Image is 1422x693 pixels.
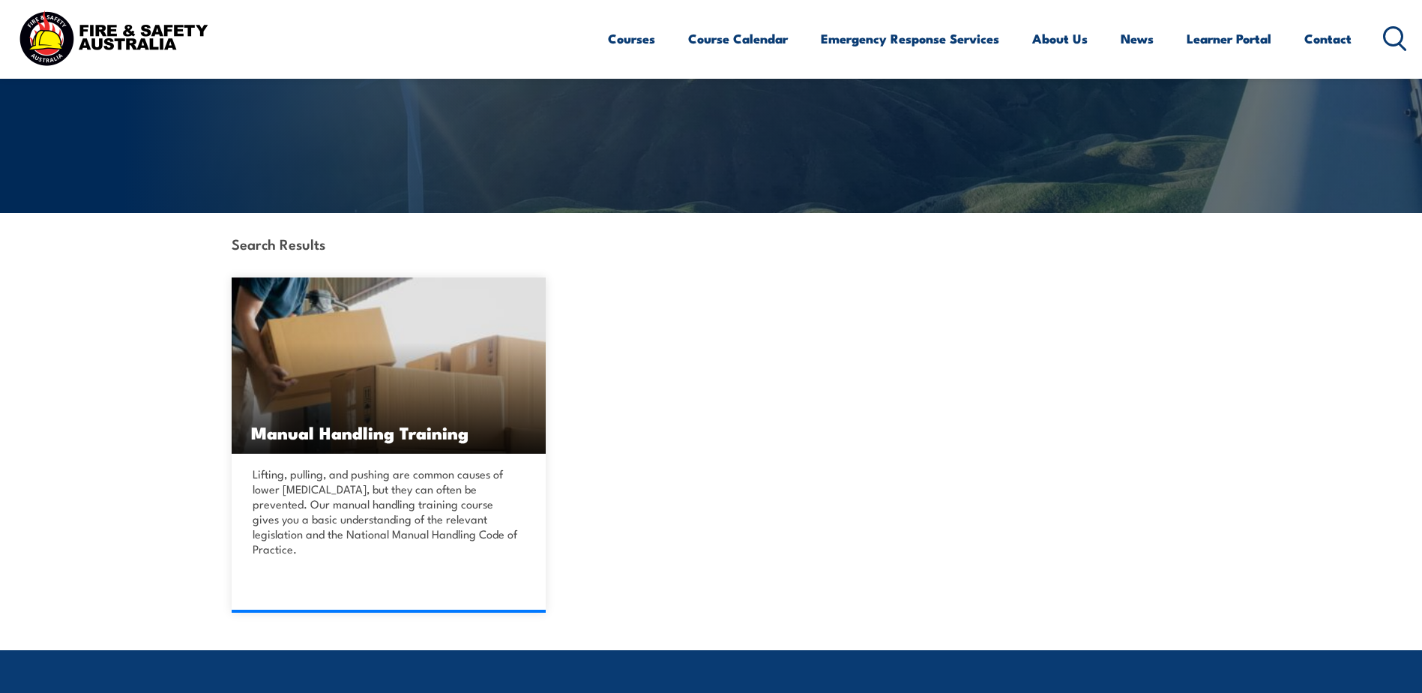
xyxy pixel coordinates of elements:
a: News [1121,19,1154,58]
a: Learner Portal [1187,19,1271,58]
a: Courses [608,19,655,58]
strong: Search Results [232,233,325,253]
a: Contact [1304,19,1352,58]
a: Emergency Response Services [821,19,999,58]
h3: Manual Handling Training [251,424,527,441]
a: About Us [1032,19,1088,58]
img: Manual Handling Training [232,277,546,454]
p: Lifting, pulling, and pushing are common causes of lower [MEDICAL_DATA], but they can often be pr... [253,466,521,556]
a: Course Calendar [688,19,788,58]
